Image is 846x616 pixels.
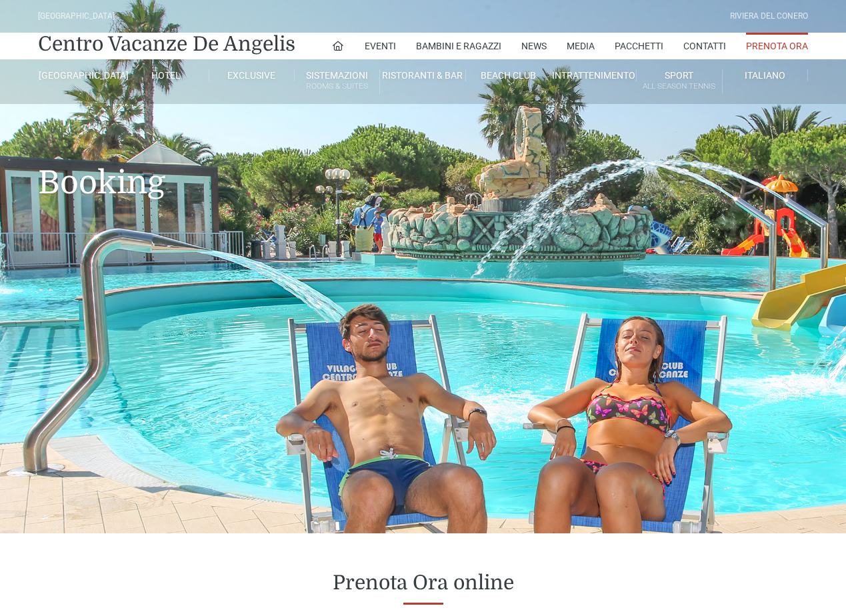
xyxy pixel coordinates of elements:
[365,33,396,59] a: Eventi
[295,80,379,93] small: Rooms & Suites
[295,69,380,94] a: SistemazioniRooms & Suites
[38,31,295,57] a: Centro Vacanze De Angelis
[38,10,115,23] div: [GEOGRAPHIC_DATA]
[745,70,785,81] span: Italiano
[38,571,808,595] h2: Prenota Ora online
[521,33,547,59] a: News
[380,69,465,81] a: Ristoranti & Bar
[38,104,808,221] h1: Booking
[38,69,123,81] a: [GEOGRAPHIC_DATA]
[416,33,501,59] a: Bambini e Ragazzi
[123,69,209,81] a: Hotel
[746,33,808,59] a: Prenota Ora
[209,69,295,81] a: Exclusive
[637,69,722,94] a: SportAll Season Tennis
[730,10,808,23] div: Riviera Del Conero
[723,69,808,81] a: Italiano
[615,33,663,59] a: Pacchetti
[567,33,595,59] a: Media
[683,33,726,59] a: Contatti
[637,80,721,93] small: All Season Tennis
[551,69,637,81] a: Intrattenimento
[466,69,551,81] a: Beach Club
